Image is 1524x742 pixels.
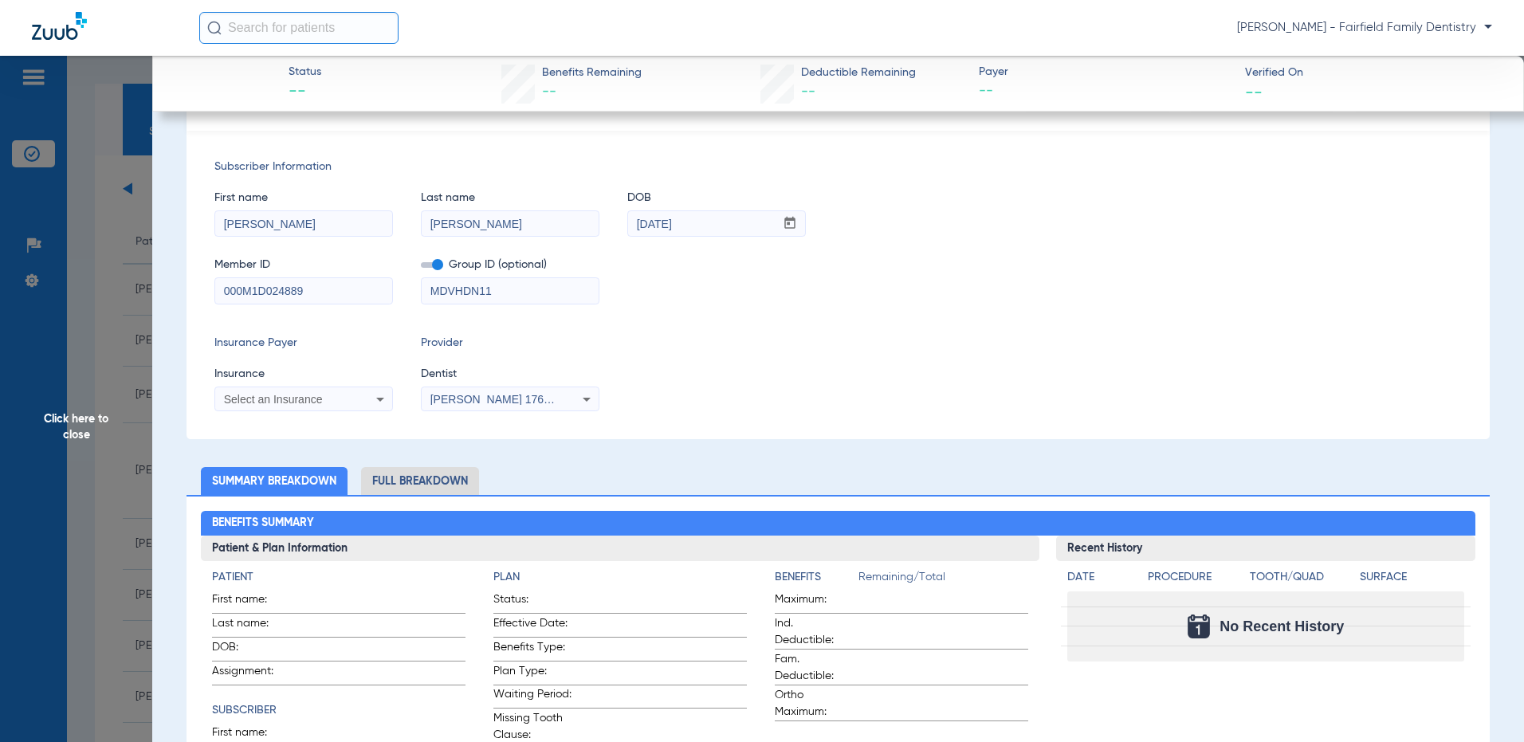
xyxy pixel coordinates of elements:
[1067,569,1134,586] h4: Date
[775,651,853,685] span: Fam. Deductible:
[1148,569,1244,586] h4: Procedure
[1250,569,1354,591] app-breakdown-title: Tooth/Quad
[979,81,1231,101] span: --
[212,663,290,685] span: Assignment:
[801,84,815,99] span: --
[775,569,858,591] app-breakdown-title: Benefits
[214,366,393,383] span: Insurance
[1220,618,1344,634] span: No Recent History
[421,190,599,206] span: Last name
[1056,536,1475,561] h3: Recent History
[201,511,1476,536] h2: Benefits Summary
[542,84,556,99] span: --
[421,366,599,383] span: Dentist
[199,12,399,44] input: Search for patients
[214,190,393,206] span: First name
[1188,614,1210,638] img: Calendar
[858,569,1028,591] span: Remaining/Total
[1148,569,1244,591] app-breakdown-title: Procedure
[214,159,1462,175] span: Subscriber Information
[1444,665,1524,742] iframe: Chat Widget
[493,615,571,637] span: Effective Date:
[1245,65,1498,81] span: Verified On
[421,335,599,351] span: Provider
[1237,20,1492,36] span: [PERSON_NAME] - Fairfield Family Dentistry
[289,81,321,104] span: --
[212,591,290,613] span: First name:
[201,467,348,495] li: Summary Breakdown
[775,687,853,720] span: Ortho Maximum:
[212,615,290,637] span: Last name:
[542,65,642,81] span: Benefits Remaining
[979,64,1231,80] span: Payer
[493,591,571,613] span: Status:
[289,64,321,80] span: Status
[212,639,290,661] span: DOB:
[493,686,571,708] span: Waiting Period:
[421,257,599,273] span: Group ID (optional)
[214,335,393,351] span: Insurance Payer
[1067,569,1134,591] app-breakdown-title: Date
[1360,569,1464,591] app-breakdown-title: Surface
[361,467,479,495] li: Full Breakdown
[775,211,806,237] button: Open calendar
[224,393,323,406] span: Select an Insurance
[775,615,853,649] span: Ind. Deductible:
[493,569,747,586] h4: Plan
[212,569,465,586] h4: Patient
[212,702,465,719] h4: Subscriber
[32,12,87,40] img: Zuub Logo
[493,663,571,685] span: Plan Type:
[1360,569,1464,586] h4: Surface
[207,21,222,35] img: Search Icon
[1250,569,1354,586] h4: Tooth/Quad
[627,190,806,206] span: DOB
[775,569,858,586] h4: Benefits
[430,393,587,406] span: [PERSON_NAME] 1760645063
[493,639,571,661] span: Benefits Type:
[1245,83,1263,100] span: --
[801,65,916,81] span: Deductible Remaining
[201,536,1040,561] h3: Patient & Plan Information
[214,257,393,273] span: Member ID
[775,591,853,613] span: Maximum:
